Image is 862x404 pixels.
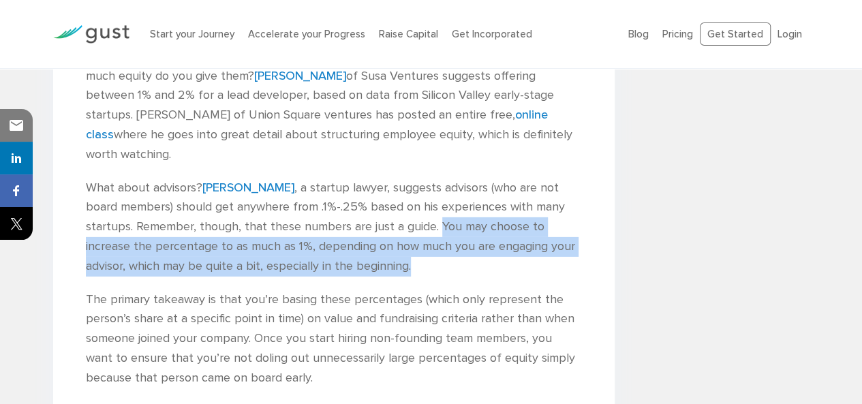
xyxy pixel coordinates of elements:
a: Get Started [700,22,771,46]
a: [PERSON_NAME] [202,181,294,195]
a: Login [778,28,802,40]
img: Gust Logo [53,25,129,44]
a: online class [86,108,548,142]
a: Get Incorporated [452,28,532,40]
p: What about advisors? , a startup lawyer, suggests advisors (who are not board members) should get... [86,178,582,277]
p: The primary takeaway is that you’re basing these percentages (which only represent the person’s s... [86,290,582,388]
a: [PERSON_NAME] [254,69,346,83]
a: Start your Journey [150,28,234,40]
a: Raise Capital [379,28,438,40]
a: Pricing [662,28,693,40]
a: Blog [628,28,649,40]
a: Accelerate your Progress [248,28,365,40]
p: Let’s say that you have a co-founder and want to hire a non-co-founder developer. How much equity... [86,47,582,165]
